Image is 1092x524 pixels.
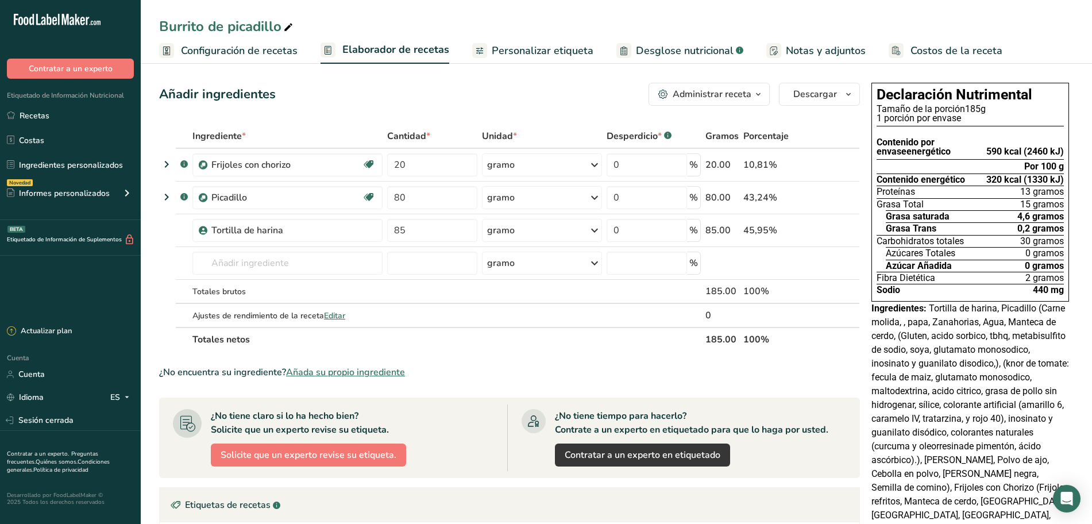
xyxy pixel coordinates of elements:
[492,44,593,57] font: Personalizar etiqueta
[1033,284,1064,295] font: 440 mg
[159,86,276,103] font: Añadir ingredientes
[889,38,1002,64] a: Costos de la receta
[324,310,345,321] font: Editar
[743,191,777,204] font: 43,24%
[19,392,44,403] font: Idioma
[18,415,74,426] font: Sesión cerrada
[192,333,250,346] font: Totales netos
[1024,161,1064,172] font: Por 100 g
[886,223,936,234] font: Grasa Trans
[986,146,1064,157] font: 590 kcal (2460 kJ)
[7,450,69,458] a: Contratar a un experto.
[877,284,900,295] font: Sodio
[1017,211,1064,222] font: 4,6 gramos
[1017,223,1064,234] font: 0,2 gramos
[387,130,426,142] font: Cantidad
[7,236,122,244] font: Etiquetado de Información de Suplementos
[21,326,72,336] font: Actualizar plan
[649,83,770,106] button: Administrar receta
[10,226,23,233] font: BETA
[7,353,29,363] font: Cuenta
[886,260,952,271] font: Azúcar Añadida
[181,44,298,57] font: Configuración de recetas
[616,38,743,64] a: Desglose nutricional
[36,458,78,466] font: Quiénes somos.
[1053,485,1081,513] div: Abrir Intercom Messenger
[877,113,961,124] font: 1 porción por envase
[877,174,965,185] font: Contenido energético
[1025,248,1064,259] font: 0 gramos
[705,285,736,298] font: 185.00
[636,44,734,57] font: Desglose nutricional
[487,191,515,204] font: gramo
[211,224,283,237] font: Tortilla de harina
[1020,199,1064,210] font: 15 gramos
[705,224,731,237] font: 85.00
[221,449,396,461] font: Solicite que un experto revise su etiqueta.
[487,257,515,269] font: gramo
[555,423,828,436] font: Contrate a un experto en etiquetado para que lo haga por usted.
[565,449,720,461] font: Contratar a un experto en etiquetado
[705,159,731,171] font: 20.00
[7,59,134,79] button: Contratar a un experto
[779,83,860,106] button: Descargar
[286,366,405,379] font: Añada su propio ingrediente
[877,199,924,210] font: Grasa Total
[877,86,1032,103] font: Declaración Nutrimental
[211,159,291,171] font: Frijoles con chorizo
[1025,272,1064,283] font: 2 gramos
[1020,236,1064,246] font: 30 gramos
[743,130,789,142] font: Porcentaje
[886,248,955,259] font: Azúcares Totales
[159,38,298,64] a: Configuración de recetas
[29,63,113,74] font: Contratar a un experto
[7,458,110,474] a: Condiciones generales.
[487,224,515,237] font: gramo
[192,286,246,297] font: Totales brutos
[965,103,986,114] font: 185g
[743,285,769,298] font: 100%
[786,44,866,57] font: Notas y adjuntos
[871,303,927,314] font: Ingredientes:
[199,161,207,169] img: Subreceta
[185,499,271,511] font: Etiquetas de recetas
[7,91,124,100] font: Etiquetado de Información Nutricional
[211,444,406,467] button: Solicite que un experto revise su etiqueta.
[7,450,98,466] a: Preguntas frecuentes.
[705,309,711,322] font: 0
[472,38,593,64] a: Personalizar etiqueta
[33,466,88,474] a: Política de privacidad
[211,191,247,204] font: Picadillo
[7,491,103,499] font: Desarrollado por FoodLabelMaker ©
[110,392,120,403] font: ES
[211,410,358,422] font: ¿No tiene claro si lo ha hecho bien?
[743,333,769,346] font: 100%
[159,17,281,36] font: Burrito de picadillo
[555,410,686,422] font: ¿No tiene tiempo para hacerlo?
[19,188,110,199] font: Informes personalizados
[743,159,777,171] font: 10,81%
[877,103,965,114] font: Tamaño de la porción
[877,186,915,197] font: Proteínas
[1025,260,1064,271] font: 0 gramos
[705,333,736,346] font: 185.00
[793,88,837,101] font: Descargar
[877,137,935,157] font: Contenido por envase
[673,88,751,101] font: Administrar receta
[705,130,739,142] font: Gramos
[192,310,324,321] font: Ajustes de rendimiento de la receta
[705,191,731,204] font: 80.00
[886,211,950,222] font: Grasa saturada
[487,159,515,171] font: gramo
[607,130,658,142] font: Desperdicio
[9,179,30,186] font: Novedad
[986,174,1064,185] font: 320 kcal (1330 kJ)
[159,366,286,379] font: ¿No encuentra su ingrediente?
[321,37,449,64] a: Elaborador de recetas
[555,444,730,467] a: Contratar a un experto en etiquetado
[18,369,45,380] font: Cuenta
